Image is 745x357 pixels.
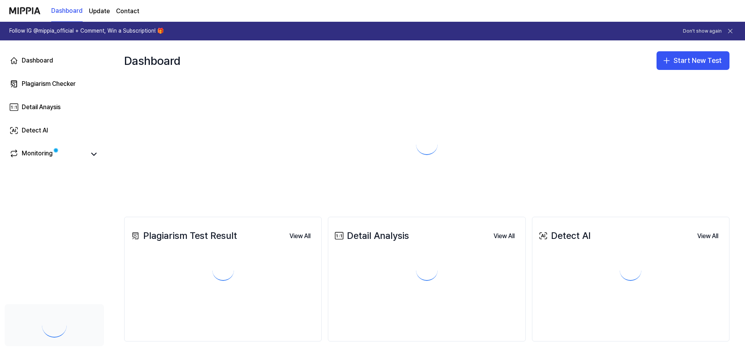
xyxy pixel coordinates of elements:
[487,228,521,244] button: View All
[691,228,724,244] a: View All
[537,228,591,243] div: Detect AI
[283,228,317,244] a: View All
[116,7,139,16] a: Contact
[5,121,104,140] a: Detect AI
[22,149,53,160] div: Monitoring
[333,228,409,243] div: Detail Analysis
[691,228,724,244] button: View All
[22,56,53,65] div: Dashboard
[22,79,76,89] div: Plagiarism Checker
[9,27,164,35] h1: Follow IG @mippia_official + Comment, Win a Subscription! 🎁
[124,48,180,73] div: Dashboard
[5,98,104,117] a: Detail Anaysis
[129,228,237,243] div: Plagiarism Test Result
[51,0,83,22] a: Dashboard
[89,7,110,16] a: Update
[283,228,317,244] button: View All
[5,51,104,70] a: Dashboard
[9,149,85,160] a: Monitoring
[487,228,521,244] a: View All
[22,126,48,135] div: Detect AI
[657,51,729,70] button: Start New Test
[22,103,61,112] div: Detail Anaysis
[683,28,722,35] button: Don't show again
[5,75,104,93] a: Plagiarism Checker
